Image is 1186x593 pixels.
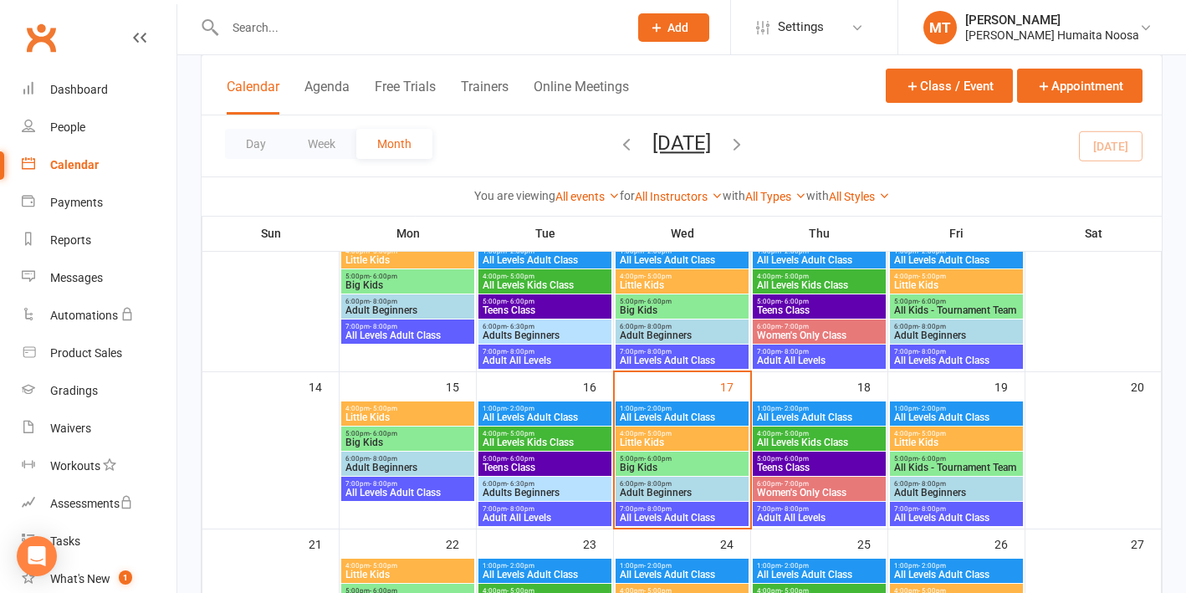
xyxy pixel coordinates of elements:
[893,305,1020,315] span: All Kids - Tournament Team
[638,13,709,42] button: Add
[482,348,608,355] span: 7:00pm
[507,273,534,280] span: - 5:00pm
[482,323,608,330] span: 6:00pm
[22,485,176,523] a: Assessments
[893,430,1020,437] span: 4:00pm
[22,335,176,372] a: Product Sales
[50,196,103,209] div: Payments
[751,216,888,251] th: Thu
[202,216,340,251] th: Sun
[482,455,608,463] span: 5:00pm
[482,488,608,498] span: Adults Beginners
[893,463,1020,473] span: All Kids - Tournament Team
[1017,69,1143,103] button: Appointment
[893,248,1020,255] span: 1:00pm
[225,129,287,159] button: Day
[888,216,1025,251] th: Fri
[619,273,745,280] span: 4:00pm
[893,405,1020,412] span: 1:00pm
[644,248,672,255] span: - 2:00pm
[22,184,176,222] a: Payments
[756,455,882,463] span: 5:00pm
[370,405,397,412] span: - 5:00pm
[50,384,98,397] div: Gradings
[893,330,1020,340] span: Adult Beginners
[446,372,476,400] div: 15
[652,131,711,155] button: [DATE]
[619,255,745,265] span: All Levels Adult Class
[756,570,882,580] span: All Levels Adult Class
[477,216,614,251] th: Tue
[345,248,471,255] span: 4:00pm
[482,412,608,422] span: All Levels Adult Class
[619,305,745,315] span: Big Kids
[507,248,534,255] span: - 2:00pm
[778,8,824,46] span: Settings
[893,273,1020,280] span: 4:00pm
[20,17,62,59] a: Clubworx
[893,355,1020,366] span: All Levels Adult Class
[22,109,176,146] a: People
[482,273,608,280] span: 4:00pm
[50,459,100,473] div: Workouts
[720,529,750,557] div: 24
[482,480,608,488] span: 6:00pm
[227,79,279,115] button: Calendar
[829,190,890,203] a: All Styles
[345,488,471,498] span: All Levels Adult Class
[994,529,1025,557] div: 26
[345,562,471,570] span: 4:00pm
[745,190,806,203] a: All Types
[22,410,176,447] a: Waivers
[644,298,672,305] span: - 6:00pm
[756,405,882,412] span: 1:00pm
[756,305,882,315] span: Teens Class
[781,430,809,437] span: - 5:00pm
[50,309,118,322] div: Automations
[345,405,471,412] span: 4:00pm
[461,79,509,115] button: Trainers
[667,21,688,34] span: Add
[375,79,436,115] button: Free Trials
[781,455,809,463] span: - 6:00pm
[756,355,882,366] span: Adult All Levels
[619,330,745,340] span: Adult Beginners
[22,259,176,297] a: Messages
[50,83,108,96] div: Dashboard
[918,455,946,463] span: - 6:00pm
[370,273,397,280] span: - 6:00pm
[893,570,1020,580] span: All Levels Adult Class
[22,297,176,335] a: Automations
[923,11,957,44] div: MT
[918,323,946,330] span: - 8:00pm
[220,16,616,39] input: Search...
[345,480,471,488] span: 7:00pm
[22,523,176,560] a: Tasks
[893,455,1020,463] span: 5:00pm
[287,129,356,159] button: Week
[644,480,672,488] span: - 8:00pm
[644,273,672,280] span: - 5:00pm
[50,233,91,247] div: Reports
[370,430,397,437] span: - 6:00pm
[345,412,471,422] span: Little Kids
[22,372,176,410] a: Gradings
[893,480,1020,488] span: 6:00pm
[781,248,809,255] span: - 2:00pm
[756,488,882,498] span: Women's Only Class
[482,330,608,340] span: Adults Beginners
[482,505,608,513] span: 7:00pm
[507,323,534,330] span: - 6:30pm
[345,430,471,437] span: 5:00pm
[50,271,103,284] div: Messages
[756,348,882,355] span: 7:00pm
[756,412,882,422] span: All Levels Adult Class
[482,255,608,265] span: All Levels Adult Class
[345,330,471,340] span: All Levels Adult Class
[644,323,672,330] span: - 8:00pm
[345,323,471,330] span: 7:00pm
[345,305,471,315] span: Adult Beginners
[482,280,608,290] span: All Levels Kids Class
[345,463,471,473] span: Adult Beginners
[370,298,397,305] span: - 8:00pm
